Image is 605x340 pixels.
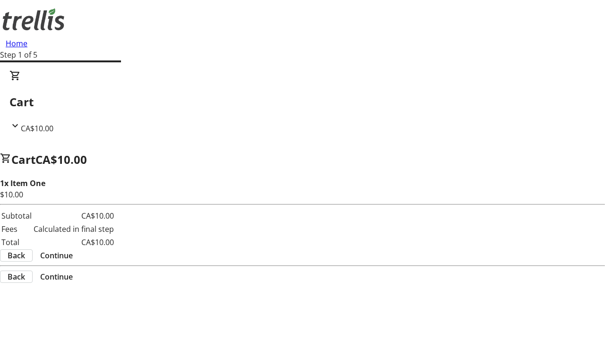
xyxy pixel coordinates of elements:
[9,70,596,134] div: CartCA$10.00
[9,93,596,110] h2: Cart
[33,271,80,282] button: Continue
[33,210,114,222] td: CA$10.00
[35,152,87,167] span: CA$10.00
[40,271,73,282] span: Continue
[33,250,80,261] button: Continue
[8,250,25,261] span: Back
[40,250,73,261] span: Continue
[1,223,32,235] td: Fees
[33,223,114,235] td: Calculated in final step
[8,271,25,282] span: Back
[1,210,32,222] td: Subtotal
[11,152,35,167] span: Cart
[1,236,32,248] td: Total
[33,236,114,248] td: CA$10.00
[21,123,53,134] span: CA$10.00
